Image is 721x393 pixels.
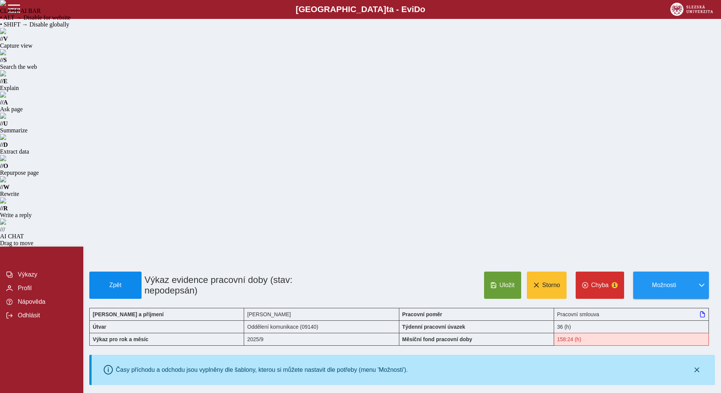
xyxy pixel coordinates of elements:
[93,282,138,289] span: Zpět
[244,308,399,320] div: [PERSON_NAME]
[591,282,609,289] span: Chyba
[500,282,515,289] span: Uložit
[484,272,521,299] button: Uložit
[93,336,148,342] b: Výkaz pro rok a měsíc
[402,336,472,342] b: Měsíční fond pracovní doby
[16,298,77,305] span: Nápověda
[93,324,106,330] b: Útvar
[244,333,399,346] div: 2025/9
[16,312,77,319] span: Odhlásit
[16,271,77,278] span: Výkazy
[244,320,399,333] div: Oddělení komunikace (09140)
[612,282,618,288] span: 1
[576,272,624,299] button: Chyba1
[554,333,709,346] div: Fond pracovní doby (158:24 h) a součet hodin (151:12 h) se neshodují!
[93,311,164,317] b: [PERSON_NAME] a příjmení
[640,282,688,289] span: Možnosti
[16,285,77,292] span: Profil
[402,324,466,330] b: Týdenní pracovní úvazek
[554,320,709,333] div: 36 (h)
[402,311,442,317] b: Pracovní poměr
[116,367,408,373] div: Časy příchodu a odchodu jsou vyplněny dle šablony, kterou si můžete nastavit dle potřeby (menu 'M...
[527,272,567,299] button: Storno
[89,272,142,299] button: Zpět
[542,282,560,289] span: Storno
[142,272,350,299] h1: Výkaz evidence pracovní doby (stav: nepodepsán)
[633,272,695,299] button: Možnosti
[554,308,709,320] div: Pracovní smlouva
